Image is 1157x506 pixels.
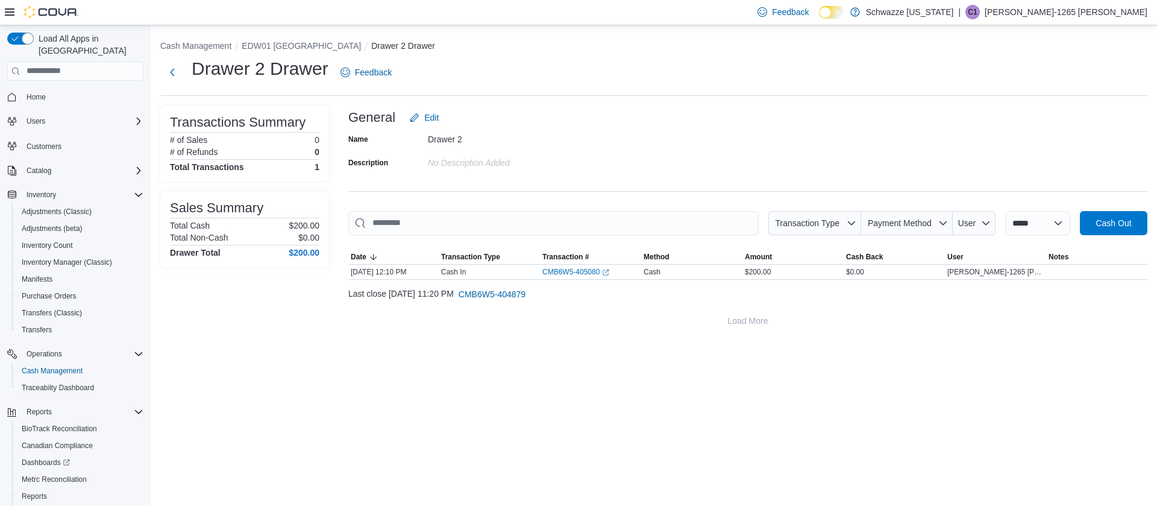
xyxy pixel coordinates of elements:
[540,250,641,264] button: Transaction #
[289,221,319,230] p: $200.00
[348,134,368,144] label: Name
[170,248,221,258] h4: Drawer Total
[170,221,210,230] h6: Total Cash
[17,289,143,303] span: Purchase Orders
[348,211,759,235] input: This is a search bar. As you type, the results lower in the page will automatically filter.
[170,162,244,172] h4: Total Transactions
[947,252,964,262] span: User
[17,272,143,286] span: Manifests
[27,116,45,126] span: Users
[22,424,97,434] span: BioTrack Reconciliation
[945,250,1046,264] button: User
[958,218,976,228] span: User
[348,265,439,279] div: [DATE] 12:10 PM
[953,211,996,235] button: User
[315,162,319,172] h4: 1
[17,489,52,504] a: Reports
[17,323,143,337] span: Transfers
[17,204,143,219] span: Adjustments (Classic)
[12,254,148,271] button: Inventory Manager (Classic)
[17,489,143,504] span: Reports
[348,110,395,125] h3: General
[641,250,742,264] button: Method
[745,267,771,277] span: $200.00
[745,252,772,262] span: Amount
[22,308,82,318] span: Transfers (Classic)
[2,162,148,179] button: Catalog
[22,114,143,128] span: Users
[1096,217,1131,229] span: Cash Out
[160,60,184,84] button: Next
[405,106,444,130] button: Edit
[985,5,1147,19] p: [PERSON_NAME]-1265 [PERSON_NAME]
[12,203,148,220] button: Adjustments (Classic)
[22,163,143,178] span: Catalog
[17,472,143,487] span: Metrc Reconciliation
[12,305,148,321] button: Transfers (Classic)
[17,255,143,270] span: Inventory Manager (Classic)
[17,238,143,253] span: Inventory Count
[22,441,93,451] span: Canadian Compliance
[1046,250,1147,264] button: Notes
[644,267,660,277] span: Cash
[289,248,319,258] h4: $200.00
[22,241,73,250] span: Inventory Count
[12,454,148,471] a: Dashboards
[22,90,51,104] a: Home
[17,255,117,270] a: Inventory Manager (Classic)
[22,405,57,419] button: Reports
[17,438,98,453] a: Canadian Compliance
[742,250,844,264] button: Amount
[348,250,439,264] button: Date
[2,186,148,203] button: Inventory
[17,364,87,378] a: Cash Management
[170,115,306,130] h3: Transactions Summary
[22,274,52,284] span: Manifests
[644,252,669,262] span: Method
[22,114,50,128] button: Users
[27,92,46,102] span: Home
[22,188,143,202] span: Inventory
[22,224,83,233] span: Adjustments (beta)
[12,379,148,396] button: Traceabilty Dashboard
[428,153,589,168] div: No Description added
[27,349,62,359] span: Operations
[868,218,932,228] span: Payment Method
[17,455,143,470] span: Dashboards
[12,288,148,305] button: Purchase Orders
[170,201,263,215] h3: Sales Summary
[441,252,500,262] span: Transaction Type
[22,291,77,301] span: Purchase Orders
[958,5,961,19] p: |
[27,166,51,176] span: Catalog
[17,381,99,395] a: Traceabilty Dashboard
[371,41,435,51] button: Drawer 2 Drawer
[22,383,94,393] span: Traceabilty Dashboard
[160,40,1147,54] nav: An example of EuiBreadcrumbs
[24,6,78,18] img: Cova
[22,366,83,376] span: Cash Management
[17,272,57,286] a: Manifests
[22,163,56,178] button: Catalog
[439,250,540,264] button: Transaction Type
[170,233,228,242] h6: Total Non-Cash
[170,135,207,145] h6: # of Sales
[17,289,81,303] a: Purchase Orders
[12,271,148,288] button: Manifests
[22,347,67,361] button: Operations
[355,66,392,78] span: Feedback
[17,306,87,320] a: Transfers (Classic)
[348,158,388,168] label: Description
[22,89,143,104] span: Home
[34,33,143,57] span: Load All Apps in [GEOGRAPHIC_DATA]
[2,88,148,106] button: Home
[351,252,366,262] span: Date
[1080,211,1147,235] button: Cash Out
[22,405,143,419] span: Reports
[12,237,148,254] button: Inventory Count
[17,422,143,436] span: BioTrack Reconciliation
[17,455,75,470] a: Dashboards
[315,135,319,145] p: 0
[428,130,589,144] div: Drawer 2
